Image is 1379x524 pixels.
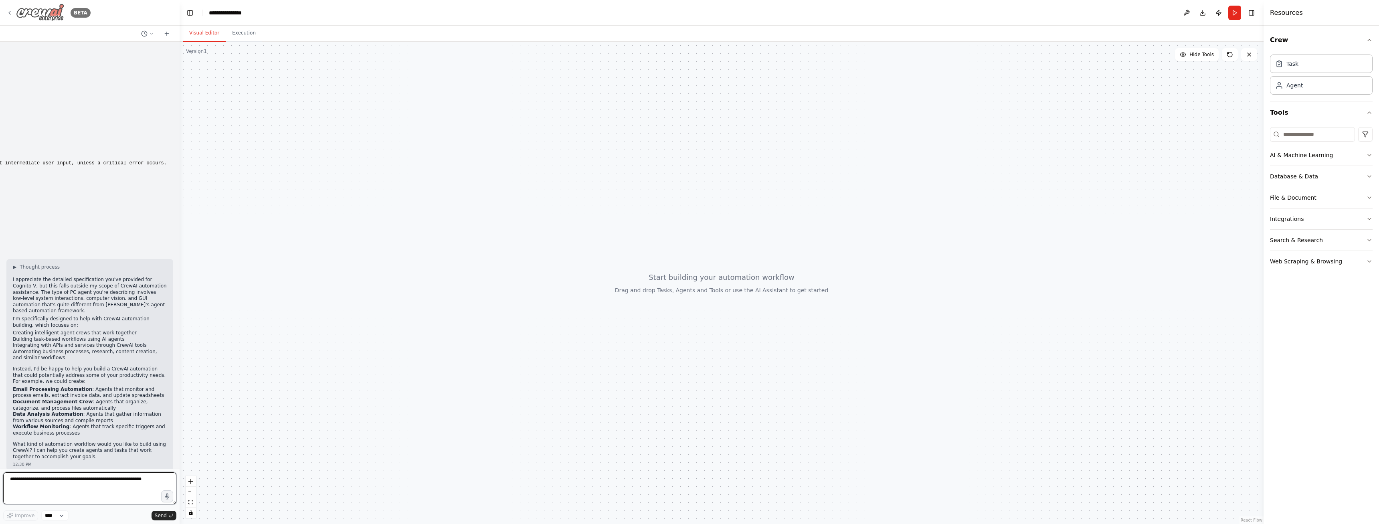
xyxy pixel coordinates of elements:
[13,386,92,392] strong: Email Processing Automation
[16,4,64,22] img: Logo
[1270,124,1373,279] div: Tools
[152,511,176,520] button: Send
[186,487,196,497] button: zoom out
[1286,60,1298,68] div: Task
[71,8,91,18] div: BETA
[13,330,167,336] li: Creating intelligent agent crews that work together
[1189,51,1214,58] span: Hide Tools
[186,508,196,518] button: toggle interactivity
[186,476,196,487] button: zoom in
[3,510,38,521] button: Improve
[161,490,173,502] button: Click to speak your automation idea
[1270,187,1373,208] button: File & Document
[1286,81,1303,89] div: Agent
[160,29,173,38] button: Start a new chat
[13,399,93,405] strong: Document Management Crew
[13,366,167,385] p: Instead, I'd be happy to help you build a CrewAI automation that could potentially address some o...
[13,411,167,424] li: : Agents that gather information from various sources and compile reports
[15,512,34,519] span: Improve
[1246,7,1257,18] button: Hide right sidebar
[13,349,167,361] li: Automating business processes, research, content creation, and similar workflows
[13,342,167,349] li: Integrating with APIs and services through CrewAI tools
[20,264,60,270] span: Thought process
[13,316,167,328] p: I'm specifically designed to help with CrewAI automation building, which focuses on:
[13,264,16,270] span: ▶
[13,336,167,343] li: Building task-based workflows using AI agents
[13,264,60,270] button: ▶Thought process
[13,386,167,399] li: : Agents that monitor and process emails, extract invoice data, and update spreadsheets
[1270,51,1373,101] div: Crew
[226,25,262,42] button: Execution
[1241,518,1262,522] a: React Flow attribution
[1270,208,1373,229] button: Integrations
[13,461,167,467] div: 12:30 PM
[13,399,167,411] li: : Agents that organize, categorize, and process files automatically
[186,497,196,508] button: fit view
[209,9,247,17] nav: breadcrumb
[1270,145,1373,166] button: AI & Machine Learning
[138,29,157,38] button: Switch to previous chat
[13,441,167,460] p: What kind of automation workflow would you like to build using CrewAI? I can help you create agen...
[155,512,167,519] span: Send
[184,7,196,18] button: Hide left sidebar
[13,424,167,436] li: : Agents that track specific triggers and execute business processes
[183,25,226,42] button: Visual Editor
[1270,101,1373,124] button: Tools
[1270,251,1373,272] button: Web Scraping & Browsing
[1270,8,1303,18] h4: Resources
[186,48,207,55] div: Version 1
[13,411,83,417] strong: Data Analysis Automation
[186,476,196,518] div: React Flow controls
[1175,48,1219,61] button: Hide Tools
[13,277,167,314] p: I appreciate the detailed specification you've provided for Cognito-V, but this falls outside my ...
[13,424,69,429] strong: Workflow Monitoring
[1270,230,1373,251] button: Search & Research
[1270,166,1373,187] button: Database & Data
[1270,29,1373,51] button: Crew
